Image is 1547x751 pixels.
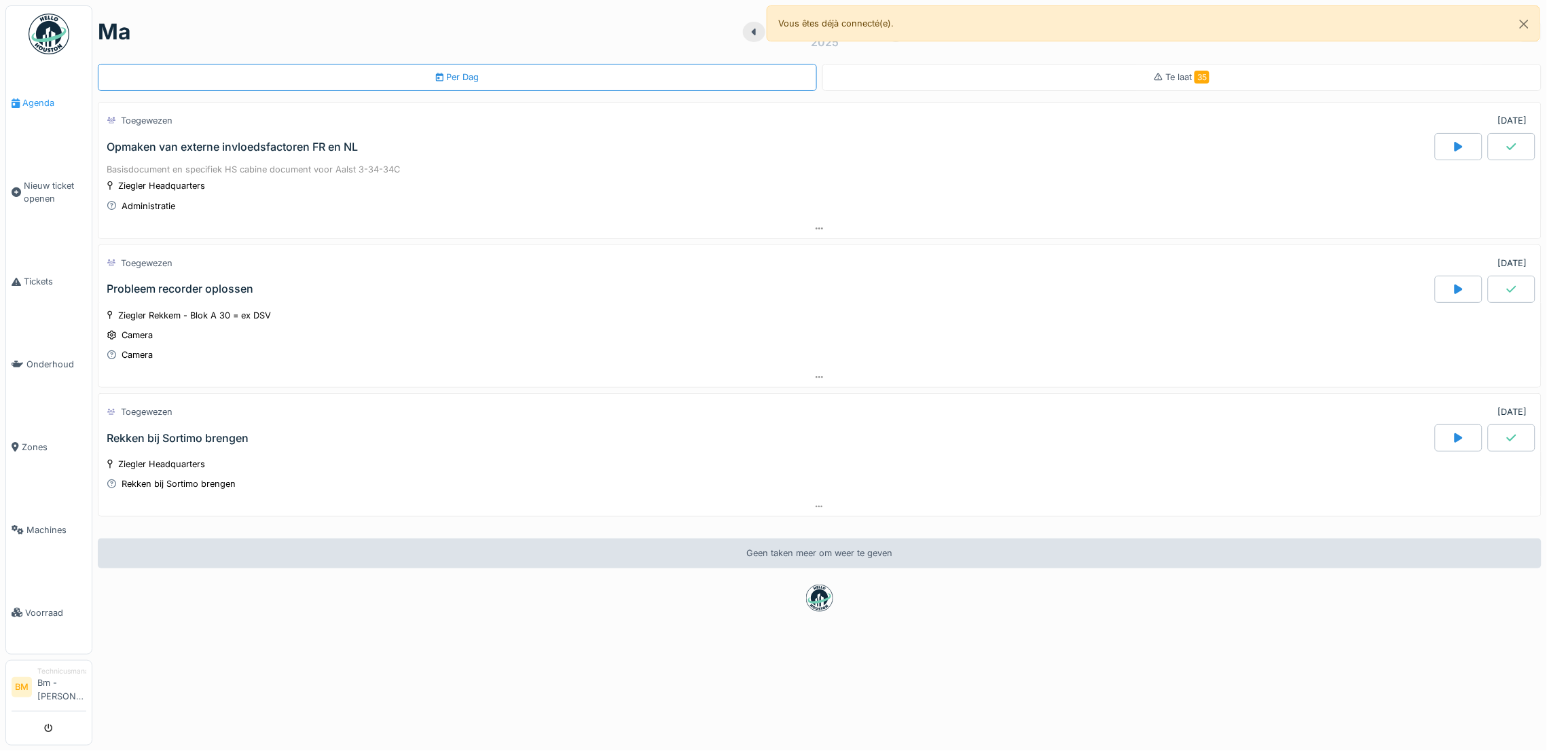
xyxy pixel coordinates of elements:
h1: ma [98,19,131,45]
div: Rekken bij Sortimo brengen [122,477,236,490]
a: BM TechnicusmanagerBm - [PERSON_NAME] [12,666,86,712]
div: Technicusmanager [37,666,86,676]
li: BM [12,677,32,697]
span: Tickets [24,275,86,288]
span: Onderhoud [26,358,86,371]
span: Voorraad [25,606,86,619]
a: Voorraad [6,571,92,654]
a: Tickets [6,240,92,323]
button: Close [1509,6,1540,42]
span: 35 [1195,71,1209,84]
div: Probleem recorder oplossen [107,282,253,295]
div: Per Dag [436,71,479,84]
a: Zones [6,406,92,489]
div: Opmaken van externe invloedsfactoren FR en NL [107,141,358,153]
img: Badge_color-CXgf-gQk.svg [29,14,69,54]
div: Basisdocument en specifiek HS cabine document voor Aalst 3-34-34C [107,163,1533,176]
div: Toegewezen [121,405,172,418]
span: Nieuw ticket openen [24,179,86,205]
div: Toegewezen [121,257,172,270]
div: Camera [122,329,153,342]
a: Nieuw ticket openen [6,145,92,240]
div: 2025 [812,34,839,50]
div: Rekken bij Sortimo brengen [107,432,249,445]
div: Ziegler Rekkem - Blok A 30 = ex DSV [118,309,271,322]
div: [DATE] [1498,114,1527,127]
span: Te laat [1165,72,1209,82]
div: [DATE] [1498,405,1527,418]
div: Toegewezen [121,114,172,127]
img: badge-BVDL4wpA.svg [806,585,833,612]
div: [DATE] [1498,257,1527,270]
div: Vous êtes déjà connecté(e). [767,5,1540,41]
a: Agenda [6,62,92,145]
a: Onderhoud [6,323,92,406]
div: Ziegler Headquarters [118,179,205,192]
span: Machines [26,524,86,536]
span: Agenda [22,96,86,109]
a: Machines [6,488,92,571]
li: Bm - [PERSON_NAME] [37,666,86,708]
div: Camera [122,348,153,361]
div: Administratie [122,200,175,213]
div: Ziegler Headquarters [118,458,205,471]
div: Geen taken meer om weer te geven [98,538,1542,568]
span: Zones [22,441,86,454]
